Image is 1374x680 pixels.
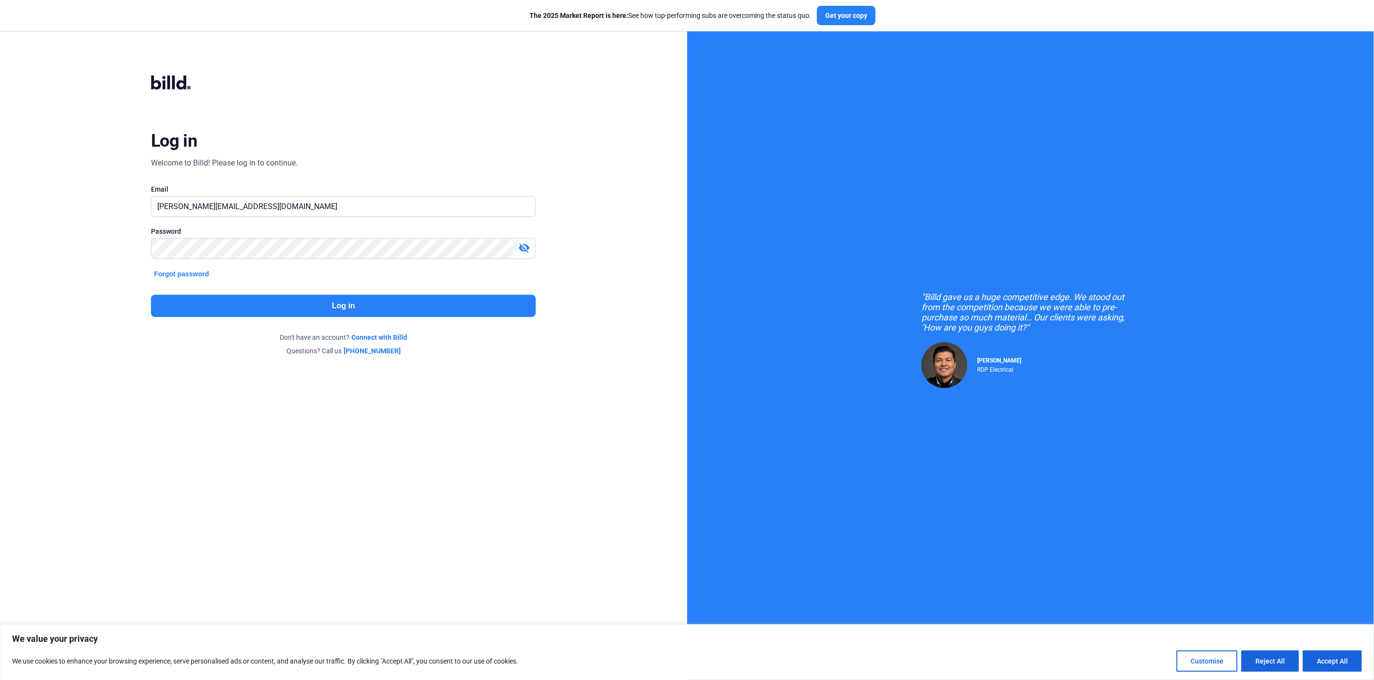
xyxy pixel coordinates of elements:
[529,12,628,19] span: The 2025 Market Report is here:
[344,346,401,356] a: [PHONE_NUMBER]
[1241,650,1299,672] button: Reject All
[529,11,811,20] div: See how top-performing subs are overcoming the status quo.
[151,157,298,169] div: Welcome to Billd! Please log in to continue.
[151,130,197,151] div: Log in
[151,184,536,194] div: Email
[977,364,1021,373] div: RDP Electrical
[151,346,536,356] div: Questions? Call us
[817,6,876,25] button: Get your copy
[12,633,1362,645] p: We value your privacy
[921,342,967,388] img: Raul Pacheco
[1177,650,1238,672] button: Customise
[151,295,536,317] button: Log in
[12,655,518,667] p: We use cookies to enhance your browsing experience, serve personalised ads or content, and analys...
[351,332,407,342] a: Connect with Billd
[921,292,1139,332] div: "Billd gave us a huge competitive edge. We stood out from the competition because we were able to...
[151,332,536,342] div: Don't have an account?
[518,242,530,254] mat-icon: visibility_off
[1303,650,1362,672] button: Accept All
[151,269,212,279] button: Forgot password
[151,227,536,236] div: Password
[977,357,1021,364] span: [PERSON_NAME]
